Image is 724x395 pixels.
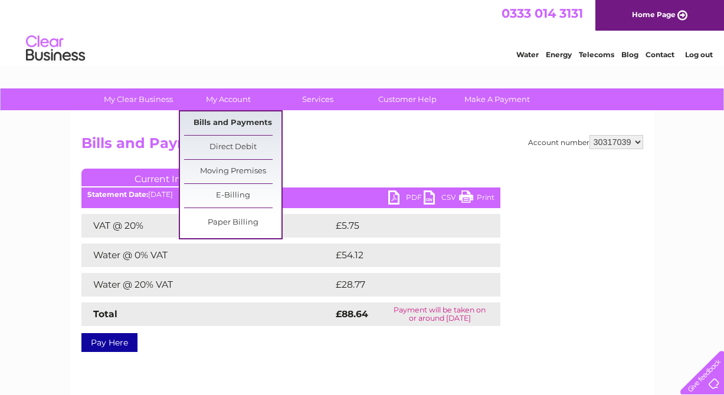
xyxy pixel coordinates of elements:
[528,135,643,149] div: Account number
[81,135,643,157] h2: Bills and Payments
[90,88,187,110] a: My Clear Business
[179,88,277,110] a: My Account
[459,190,494,208] a: Print
[81,243,333,267] td: Water @ 0% VAT
[621,50,638,59] a: Blog
[333,273,476,297] td: £28.77
[84,6,641,57] div: Clear Business is a trading name of Verastar Limited (registered in [GEOGRAPHIC_DATA] No. 3667643...
[184,184,281,208] a: E-Billing
[379,302,500,326] td: Payment will be taken on or around [DATE]
[333,214,473,238] td: £5.75
[359,88,456,110] a: Customer Help
[269,88,366,110] a: Services
[81,333,137,352] a: Pay Here
[184,136,281,159] a: Direct Debit
[81,214,333,238] td: VAT @ 20%
[579,50,614,59] a: Telecoms
[516,50,539,59] a: Water
[685,50,713,59] a: Log out
[333,243,476,267] td: £54.12
[81,190,500,199] div: [DATE]
[546,50,572,59] a: Energy
[388,190,424,208] a: PDF
[646,50,674,59] a: Contact
[184,160,281,183] a: Moving Premises
[93,308,117,320] strong: Total
[87,190,148,199] b: Statement Date:
[448,88,546,110] a: Make A Payment
[424,190,459,208] a: CSV
[81,169,258,186] a: Current Invoice
[184,111,281,135] a: Bills and Payments
[502,6,583,21] a: 0333 014 3131
[184,211,281,235] a: Paper Billing
[25,31,86,67] img: logo.png
[336,308,368,320] strong: £88.64
[81,273,333,297] td: Water @ 20% VAT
